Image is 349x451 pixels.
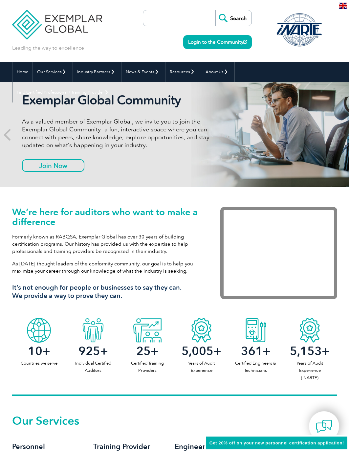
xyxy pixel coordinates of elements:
a: News & Events [121,62,165,82]
a: Our Services [33,62,73,82]
p: Leading the way to excellence [12,44,84,52]
a: Resources [165,62,201,82]
h2: Our Services [12,416,337,426]
p: Countries we serve [12,360,66,367]
h2: + [66,346,120,356]
h3: It’s not enough for people or businesses to say they can. We provide a way to prove they can. [12,283,201,300]
h1: We’re here for auditors who want to make a difference [12,207,201,227]
img: contact-chat.png [316,418,332,435]
a: About Us [201,62,234,82]
img: en [339,3,347,9]
p: Years of Audit Experience [174,360,229,374]
span: Get 20% off on your new personnel certification application! [209,440,344,445]
h2: + [120,346,174,356]
a: Login to the Community [183,35,252,49]
p: Formerly known as RABQSA, Exemplar Global has over 30 years of building certification programs. O... [12,233,201,255]
span: 361 [241,344,263,358]
span: 925 [78,344,100,358]
h2: + [174,346,229,356]
p: Certified Training Providers [120,360,174,374]
span: 5,005 [182,344,213,358]
p: As a valued member of Exemplar Global, we invite you to join the Exemplar Global Community—a fun,... [22,118,224,149]
span: 10 [28,344,42,358]
p: Certified Engineers & Technicians [229,360,283,374]
h2: + [283,346,337,356]
h2: + [229,346,283,356]
p: As [DATE] thought leaders of the conformity community, our goal is to help you maximize your care... [12,260,201,275]
a: Home [12,62,33,82]
p: Years of Audit Experience (iNARTE) [283,360,337,381]
a: Find Certified Professional / Training Provider [12,82,115,102]
span: 25 [136,344,151,358]
p: Individual Certified Auditors [66,360,120,374]
span: 5,153 [290,344,322,358]
img: open_square.png [243,40,247,44]
a: Industry Partners [73,62,121,82]
input: Search [215,10,251,26]
h2: + [12,346,66,356]
a: Join Now [22,159,84,172]
iframe: Exemplar Global: Working together to make a difference [220,207,337,299]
